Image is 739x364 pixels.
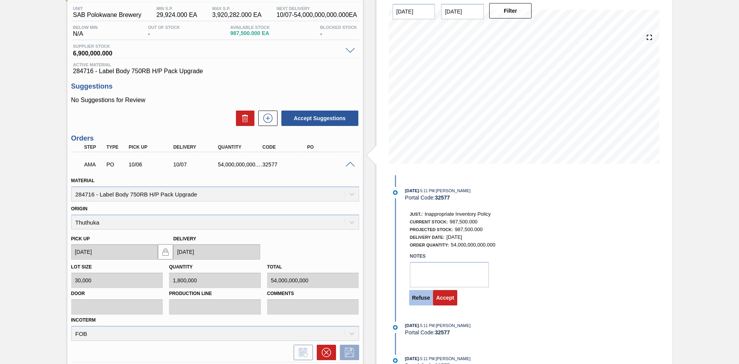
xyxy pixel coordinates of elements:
[278,110,359,127] div: Accept Suggestions
[336,345,359,360] div: Save Order
[216,144,266,150] div: Quantity
[410,212,423,216] span: Just.:
[441,4,484,19] input: mm/dd/yyyy
[405,188,419,193] span: [DATE]
[73,44,342,49] span: Supplier Stock
[230,30,270,36] span: 987,500.000 EA
[158,244,173,260] button: locked
[450,219,477,225] span: 987,500.000
[455,226,483,232] span: 987,500.000
[425,211,491,217] span: Inappropriate Inventory Policy
[393,190,398,195] img: atual
[435,356,471,361] span: : [PERSON_NAME]
[212,12,261,18] span: 3,920,282.000 EA
[71,97,359,104] p: No Suggestions for Review
[451,242,495,248] span: 54,000,000,000.000
[156,12,197,18] span: 29,924.000 EA
[148,25,180,30] span: Out Of Stock
[405,323,419,328] span: [DATE]
[446,234,462,240] span: [DATE]
[73,25,98,30] span: Below Min
[71,317,96,323] label: Incoterm
[320,25,357,30] span: Blocked Stock
[169,264,192,270] label: Quantity
[405,329,588,335] div: Portal Code:
[393,325,398,330] img: atual
[71,178,95,183] label: Material
[435,323,471,328] span: : [PERSON_NAME]
[405,195,588,201] div: Portal Code:
[216,161,266,168] div: 54,000,000,000.000
[393,4,435,19] input: mm/dd/yyyy
[127,161,177,168] div: 10/06/2025
[276,6,357,11] span: Next Delivery
[73,6,142,11] span: Unit
[73,62,357,67] span: Active Material
[127,144,177,150] div: Pick up
[73,12,142,18] span: SAB Polokwane Brewery
[313,345,336,360] div: Cancel Order
[435,329,450,335] strong: 32577
[267,288,359,299] label: Comments
[71,288,163,299] label: Door
[146,25,182,37] div: -
[281,111,358,126] button: Accept Suggestions
[171,161,221,168] div: 10/07/2025
[405,356,419,361] span: [DATE]
[276,12,357,18] span: 10/07 - 54,000,000,000.000 EA
[435,195,450,201] strong: 32577
[71,236,90,242] label: Pick up
[489,3,532,18] button: Filter
[84,161,104,168] p: AMA
[73,68,357,75] span: 284716 - Label Body 750RB H/P Pack Upgrade
[71,134,359,143] h3: Orders
[156,6,197,11] span: MIN S.P.
[261,144,311,150] div: Code
[305,144,355,150] div: PO
[230,25,270,30] span: Available Stock
[318,25,359,37] div: -
[409,290,433,305] button: Refuse
[82,144,105,150] div: Step
[410,251,489,262] label: Notes
[410,243,449,247] span: Order Quantity:
[410,220,448,224] span: Current Stock:
[73,49,342,56] span: 6,900,000.000
[419,189,435,193] span: - 5:11 PM
[419,324,435,328] span: - 5:11 PM
[212,6,261,11] span: MAX S.P.
[410,227,453,232] span: Projected Stock:
[169,288,261,299] label: Production Line
[82,156,105,173] div: Awaiting Manager Approval
[71,244,158,260] input: mm/dd/yyyy
[433,290,457,305] button: Accept
[104,144,127,150] div: Type
[173,244,260,260] input: mm/dd/yyyy
[71,82,359,91] h3: Suggestions
[410,235,445,240] span: Delivery Date:
[171,144,221,150] div: Delivery
[232,111,254,126] div: Delete Suggestions
[161,247,170,257] img: locked
[261,161,311,168] div: 32577
[290,345,313,360] div: Inform order change
[419,357,435,361] span: - 5:11 PM
[393,358,398,363] img: atual
[254,111,278,126] div: New suggestion
[71,25,100,37] div: N/A
[71,264,92,270] label: Lot size
[104,161,127,168] div: Purchase order
[267,264,282,270] label: Total
[435,188,471,193] span: : [PERSON_NAME]
[173,236,196,242] label: Delivery
[71,206,88,211] label: Origin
